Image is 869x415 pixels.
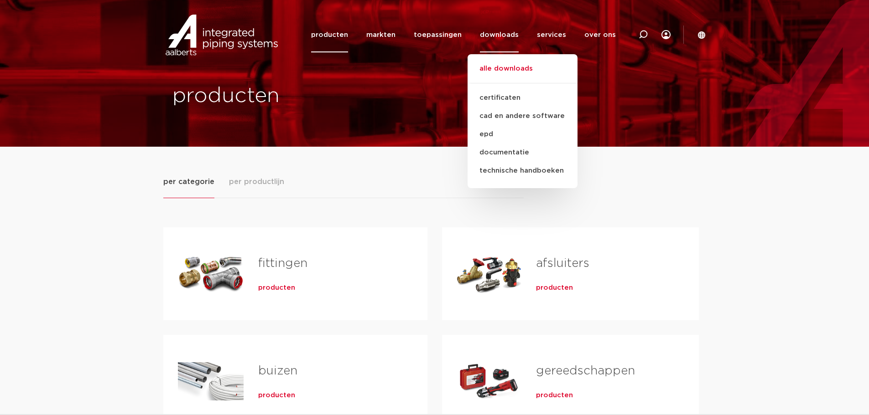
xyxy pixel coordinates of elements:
h1: producten [172,82,430,111]
a: producten [258,391,295,400]
a: downloads [480,17,519,52]
a: producten [536,391,573,400]
a: buizen [258,365,297,377]
a: over ons [584,17,616,52]
a: producten [258,283,295,292]
a: technische handboeken [468,162,578,180]
a: documentatie [468,143,578,162]
a: certificaten [468,89,578,107]
a: epd [468,125,578,143]
a: markten [366,17,395,52]
span: per productlijn [229,176,284,187]
a: producten [311,17,348,52]
a: afsluiters [536,257,589,269]
a: producten [536,283,573,292]
a: cad en andere software [468,107,578,125]
a: services [537,17,566,52]
a: alle downloads [468,63,578,83]
nav: Menu [311,17,616,52]
a: toepassingen [414,17,462,52]
a: fittingen [258,257,307,269]
span: per categorie [163,176,214,187]
a: gereedschappen [536,365,635,377]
